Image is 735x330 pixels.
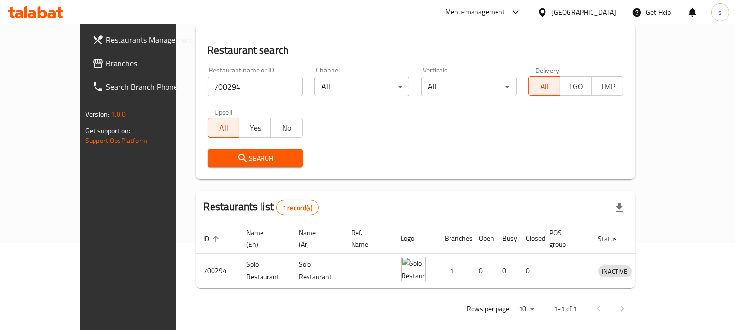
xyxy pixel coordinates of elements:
span: Yes [243,121,267,135]
button: Yes [239,118,271,138]
a: Branches [84,51,203,75]
h2: Restaurants list [204,199,319,215]
h2: Restaurant search [208,43,623,58]
a: Support.OpsPlatform [85,134,147,147]
span: Get support on: [85,124,130,137]
label: Delivery [535,67,560,73]
a: Search Branch Phone [84,75,203,98]
div: All [421,77,516,96]
button: TMP [591,76,623,96]
span: POS group [550,227,579,250]
span: Status [598,233,630,245]
span: All [212,121,236,135]
img: Solo Restaurant [401,257,426,281]
th: Closed [519,224,542,254]
span: Ref. Name [352,227,381,250]
div: Rows per page: [515,302,538,317]
p: 1-1 of 1 [554,303,577,315]
label: Upsell [214,108,233,115]
span: 1 record(s) [277,203,318,212]
div: All [314,77,409,96]
table: enhanced table [196,224,677,288]
span: Version: [85,108,109,120]
button: TGO [560,76,592,96]
div: [GEOGRAPHIC_DATA] [551,7,616,18]
a: Restaurants Management [84,28,203,51]
div: INACTIVE [598,265,632,277]
span: Name (Ar) [299,227,332,250]
th: Open [472,224,495,254]
th: Busy [495,224,519,254]
p: Rows per page: [467,303,511,315]
button: All [528,76,560,96]
span: No [275,121,298,135]
button: No [270,118,302,138]
span: INACTIVE [598,266,632,277]
span: Restaurants Management [106,34,195,46]
div: Menu-management [445,6,505,18]
td: 0 [519,254,542,288]
span: Search Branch Phone [106,81,195,93]
td: Solo Restaurant [291,254,344,288]
span: ID [204,233,222,245]
span: Name (En) [247,227,280,250]
td: 1 [437,254,472,288]
span: 1.0.0 [111,108,126,120]
input: Search for restaurant name or ID.. [208,77,303,96]
td: 0 [495,254,519,288]
button: All [208,118,239,138]
td: Solo Restaurant [239,254,291,288]
span: TMP [595,79,619,94]
th: Logo [393,224,437,254]
th: Branches [437,224,472,254]
span: Search [215,152,295,165]
span: TGO [564,79,588,94]
span: s [718,7,722,18]
div: Export file [608,196,631,219]
div: Total records count [276,200,319,215]
span: All [533,79,556,94]
button: Search [208,149,303,167]
span: Branches [106,57,195,69]
td: 700294 [196,254,239,288]
td: 0 [472,254,495,288]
